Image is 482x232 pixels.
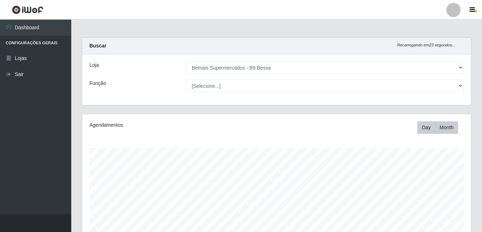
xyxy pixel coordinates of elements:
[89,61,99,69] label: Loja
[89,80,106,87] label: Função
[417,121,435,134] button: Day
[89,121,239,129] div: Agendamentos
[89,43,106,49] strong: Buscar
[417,121,458,134] div: First group
[417,121,464,134] div: Toolbar with button groups
[435,121,458,134] button: Month
[12,5,43,14] img: CoreUI Logo
[397,43,455,47] i: Recarregando em 23 segundos...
